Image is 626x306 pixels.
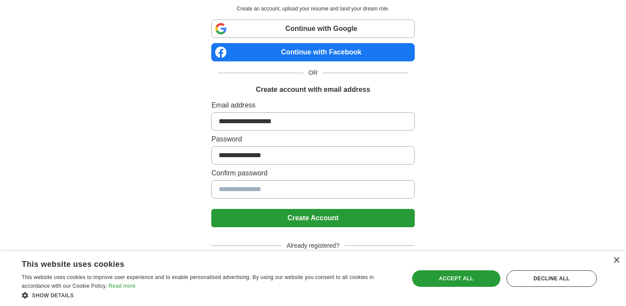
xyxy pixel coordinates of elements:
span: Show details [32,293,74,299]
span: This website uses cookies to improve user experience and to enable personalised advertising. By u... [22,274,374,289]
a: Read more, opens a new window [109,283,136,289]
h1: Create account with email address [256,84,370,95]
label: Password [211,134,414,145]
p: Create an account, upload your resume and land your dream role. [213,5,413,13]
div: Close [613,257,619,264]
a: Continue with Facebook [211,43,414,61]
div: This website uses cookies [22,256,376,269]
div: Decline all [506,270,597,287]
span: Already registered? [281,241,344,250]
label: Confirm password [211,168,414,178]
a: Continue with Google [211,20,414,38]
div: Accept all [412,270,500,287]
button: Create Account [211,209,414,227]
div: Show details [22,291,398,299]
span: OR [303,68,323,77]
label: Email address [211,100,414,111]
